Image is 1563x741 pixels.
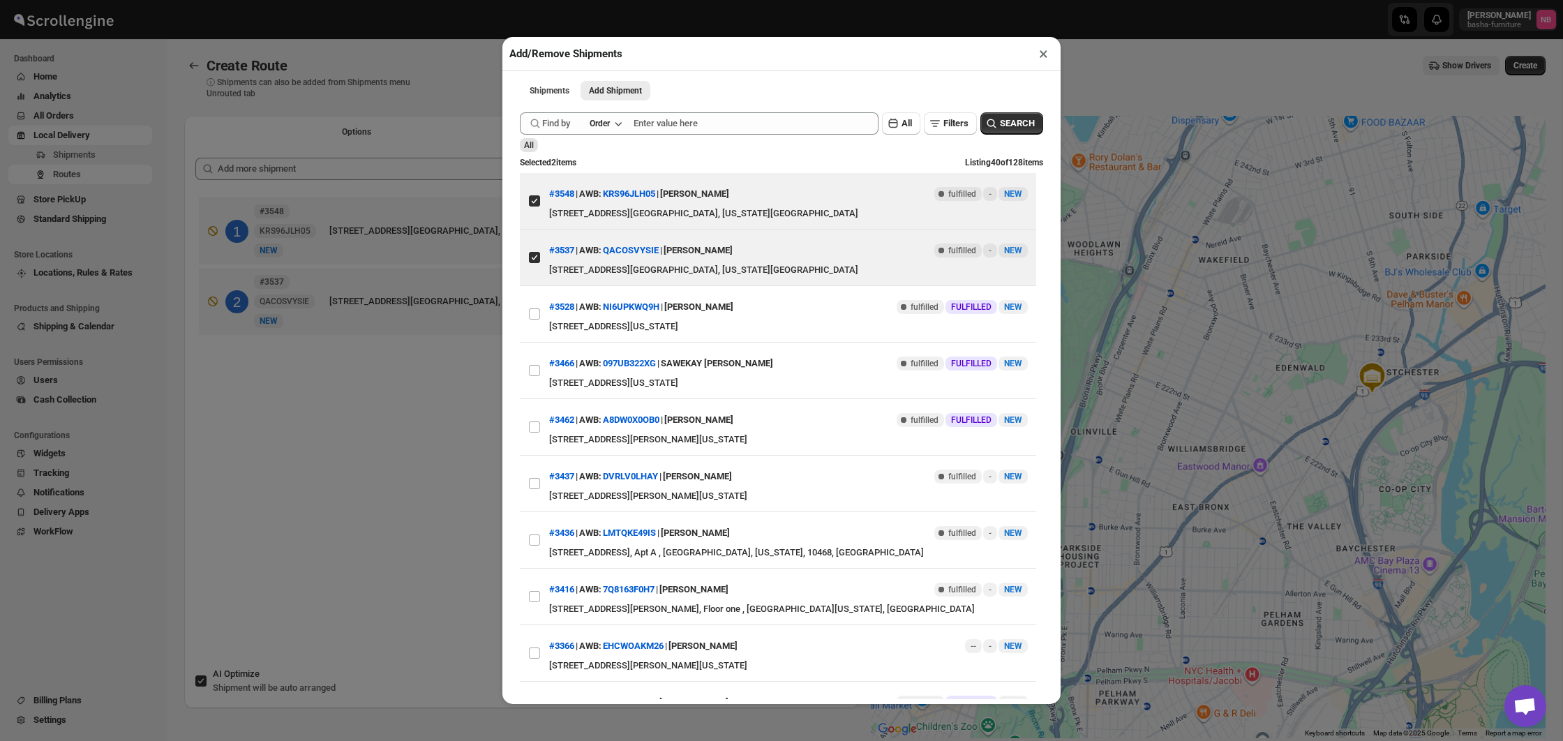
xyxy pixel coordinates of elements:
div: [STREET_ADDRESS][US_STATE] [549,376,1028,390]
button: #3537 [549,245,574,255]
button: #3466 [549,358,574,368]
button: PEY72FKJ7T [603,697,655,708]
div: | | [549,351,773,376]
span: AWB: [579,639,601,653]
div: [PERSON_NAME] [668,634,738,659]
div: [PERSON_NAME] [663,464,732,489]
span: FULFILLED [951,414,992,426]
span: - [989,584,992,595]
div: | | [549,521,730,546]
button: Filters [924,112,977,135]
button: A8DW0X0OB0 [603,414,659,425]
button: #3366 [549,641,574,651]
span: AWB: [579,696,601,710]
div: | | [549,407,733,433]
span: fulfilled [948,188,976,200]
span: -- [971,641,976,652]
span: AWB: [579,244,601,257]
button: LMTQKE49IS [603,527,656,538]
button: DVRLV0LHAY [603,471,658,481]
button: #3436 [549,527,574,538]
span: SEARCH [1000,117,1035,130]
span: NEW [1004,415,1022,425]
span: FULFILLED [951,301,992,313]
span: AWB: [579,300,601,314]
span: All [524,140,534,150]
button: #3462 [549,414,574,425]
div: Order [590,118,610,129]
h2: Add/Remove Shipments [509,47,622,61]
button: QACOSVYSIE [603,245,659,255]
span: - [989,471,992,482]
span: fulfilled [911,358,938,369]
button: All [882,112,920,135]
input: Enter value here [634,112,878,135]
span: AWB: [579,357,601,370]
div: SAWEKAY [PERSON_NAME] [661,351,773,376]
span: fulfilled [948,471,976,482]
span: - [989,245,992,256]
div: [STREET_ADDRESS], Apt A , [GEOGRAPHIC_DATA], [US_STATE], 10468, [GEOGRAPHIC_DATA] [549,546,1028,560]
span: Listing 40 of 128 items [965,158,1043,167]
span: NEW [1004,585,1022,594]
span: AWB: [579,526,601,540]
div: [PERSON_NAME] [659,577,728,602]
span: NEW [1004,641,1022,651]
button: EHCWOAKM26 [603,641,664,651]
div: [STREET_ADDRESS][GEOGRAPHIC_DATA], [US_STATE][GEOGRAPHIC_DATA] [549,207,1028,220]
span: NEW [1004,698,1022,708]
div: | | [549,464,732,489]
button: NI6UPKWQ9H [603,301,659,312]
div: [PERSON_NAME] [664,407,733,433]
span: AWB: [579,413,601,427]
span: fulfilled [911,301,938,313]
div: [STREET_ADDRESS][PERSON_NAME][US_STATE] [549,489,1028,503]
div: [PERSON_NAME] [664,238,733,263]
span: AWB: [579,187,601,201]
div: [PERSON_NAME] [660,181,729,207]
span: All [902,118,912,128]
button: #3528 [549,301,574,312]
span: fulfilled [948,527,976,539]
span: fulfilled [911,414,938,426]
span: NEW [1004,359,1022,368]
span: fulfilled [911,697,938,708]
div: [STREET_ADDRESS][PERSON_NAME][US_STATE] [549,659,1028,673]
div: [PERSON_NAME] [659,690,728,715]
span: Find by [542,117,570,130]
span: - [989,527,992,539]
button: 7Q8163F0H7 [603,584,655,594]
span: FULFILLED [951,697,992,708]
span: fulfilled [948,584,976,595]
button: SEARCH [980,112,1043,135]
span: NEW [1004,472,1022,481]
button: #3437 [549,471,574,481]
div: [PERSON_NAME] [661,521,730,546]
span: NEW [1004,189,1022,199]
span: Shipments [530,85,569,96]
span: AWB: [579,583,601,597]
span: NEW [1004,528,1022,538]
span: Filters [943,118,969,128]
div: | | [549,238,733,263]
button: Order [581,114,629,133]
div: | | [549,294,733,320]
span: - [989,188,992,200]
div: Selected Shipments [184,147,860,629]
button: × [1033,44,1054,63]
div: [PERSON_NAME] [664,294,733,320]
button: #3416 [549,584,574,594]
div: | | [549,577,728,602]
div: [STREET_ADDRESS][PERSON_NAME], Floor one , [GEOGRAPHIC_DATA][US_STATE], [GEOGRAPHIC_DATA] [549,602,1028,616]
span: NEW [1004,246,1022,255]
span: AWB: [579,470,601,484]
button: KRS96JLH05 [603,188,655,199]
div: | | [549,634,738,659]
button: #3548 [549,188,574,199]
button: #3347 [549,697,574,708]
span: Selected 2 items [520,158,576,167]
span: Add Shipment [589,85,642,96]
div: [STREET_ADDRESS][US_STATE] [549,320,1028,334]
div: [STREET_ADDRESS][PERSON_NAME][US_STATE] [549,433,1028,447]
span: NEW [1004,302,1022,312]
